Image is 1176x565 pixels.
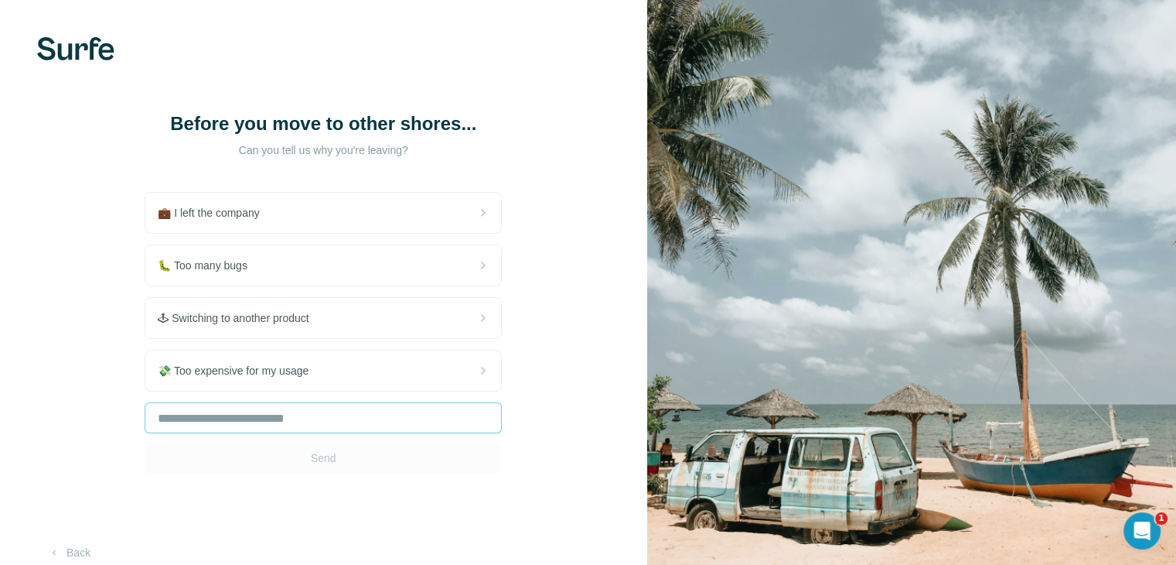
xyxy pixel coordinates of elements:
span: 💼 I left the company [158,205,271,221]
img: Surfe's logo [37,37,114,60]
p: Can you tell us why you're leaving? [169,142,478,158]
span: 🐛 Too many bugs [158,258,260,273]
h1: Before you move to other shores... [169,111,478,136]
iframe: Intercom live chat [1123,512,1161,550]
span: 💸 Too expensive for my usage [158,363,321,378]
span: 1 [1155,512,1167,525]
span: 🕹 Switching to another product [158,310,321,326]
